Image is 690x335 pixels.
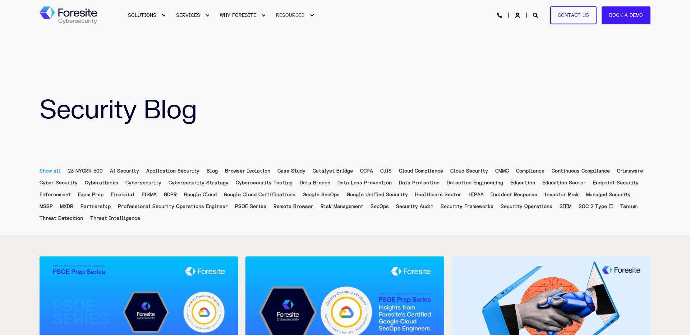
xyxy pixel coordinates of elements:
[161,13,166,18] div: Expand SOLUTIONS
[617,168,643,174] a: Crimeware
[447,180,503,186] a: Detection Engineering
[40,192,71,198] a: Enforcement
[441,204,493,209] a: Security Frameworks
[544,192,579,198] a: Investor Risk
[40,216,83,221] a: Threat Detection
[60,204,73,209] a: MXDR
[399,168,443,174] a: Cloud Compliance
[552,168,610,174] a: Continuous Compliance
[495,168,509,174] a: CMMC
[371,204,389,209] a: SecOps
[380,168,392,174] a: CJIS
[40,6,97,24] img: Foresite logo, a hexagon shape of blues with a directional arrow to the right hand side, and the ...
[469,192,484,198] a: HIPAA
[313,168,353,174] a: Catalyst Bridge
[300,180,330,186] a: Data Breach
[40,6,97,24] a: Back to Home
[207,168,218,174] a: Blog
[396,204,433,209] a: Security Audit
[235,204,266,209] a: PSOE Series
[501,204,552,209] a: Security Operations
[593,180,639,186] a: Endpoint Security
[415,192,461,198] a: Healthcare Sector
[205,13,210,18] div: Expand SERVICES
[40,94,197,127] span: Security Blog
[510,180,535,186] a: Education
[184,192,217,198] a: Google Cloud
[90,216,140,221] a: Threat Intelligence
[220,12,256,18] span: WHY FORESITE
[110,168,139,174] a: AI Security
[118,204,228,209] a: Professional Security Operations Engineer
[80,204,111,209] a: Partnership
[277,168,305,174] a: Case Study
[111,192,134,198] a: Financial
[224,192,295,198] a: Google Cloud Certifications
[542,180,586,186] a: Education Sector
[303,192,340,198] a: Google SecOps
[40,204,53,209] a: MSSP
[40,168,61,174] a: Show all
[491,192,537,198] a: Incident Response
[560,204,571,209] a: SIEM
[337,180,392,186] a: Data Loss Prevention
[310,13,314,18] div: Expand RESOURCES
[40,180,78,186] a: Cyber Security
[225,168,270,174] a: Browser Isolation
[276,12,305,18] span: RESOURCES
[169,180,229,186] a: Cybersecurity Strategy
[620,204,638,209] a: Tanium
[515,12,521,18] a: Login
[146,168,199,174] a: Application Security
[550,6,597,24] a: Contact Us
[533,12,539,18] a: Open Search
[142,192,157,198] a: FISMA
[164,192,177,198] a: GDPR
[586,192,631,198] a: Managed Security
[273,204,313,209] a: Remote Browser
[450,168,488,174] a: Cloud Security
[399,180,440,186] a: Data Protection
[516,168,544,174] a: Compliance
[236,180,293,186] a: Cybersecurity Testing
[321,204,363,209] a: Risk Management
[85,180,118,186] a: Cyberattacks
[602,6,650,24] a: Book a Demo
[360,168,373,174] a: CCPA
[261,13,266,18] div: Expand WHY FORESITE
[128,12,156,18] span: SOLUTIONS
[68,168,103,174] a: 23 NYCRR 500
[125,180,161,186] a: Cybersecurity
[347,192,408,198] a: Google Unified Security
[579,204,613,209] a: SOC 2 Type II
[78,192,103,198] a: Exam Prep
